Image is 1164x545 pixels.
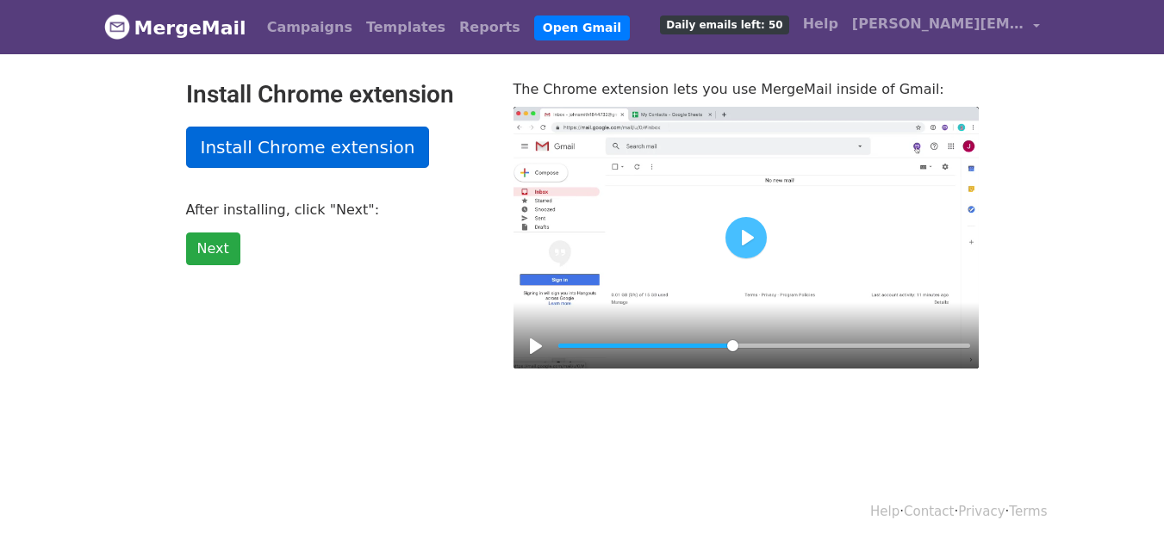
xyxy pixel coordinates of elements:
[104,14,130,40] img: MergeMail logo
[1078,462,1164,545] iframe: Chat Widget
[904,504,954,519] a: Contact
[186,80,488,109] h2: Install Chrome extension
[186,127,430,168] a: Install Chrome extension
[870,504,899,519] a: Help
[958,504,1005,519] a: Privacy
[1009,504,1047,519] a: Terms
[534,15,630,40] a: Open Gmail
[725,217,767,258] button: Play
[186,201,488,219] p: After installing, click "Next":
[514,80,979,98] p: The Chrome extension lets you use MergeMail inside of Gmail:
[558,338,970,354] input: Seek
[186,232,240,265] a: Next
[852,14,1024,34] span: [PERSON_NAME][EMAIL_ADDRESS][DOMAIN_NAME]
[522,332,550,360] button: Play
[660,15,788,34] span: Daily emails left: 50
[260,10,359,45] a: Campaigns
[796,7,845,41] a: Help
[653,7,795,41] a: Daily emails left: 50
[452,10,527,45] a: Reports
[845,7,1047,47] a: [PERSON_NAME][EMAIL_ADDRESS][DOMAIN_NAME]
[359,10,452,45] a: Templates
[104,9,246,46] a: MergeMail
